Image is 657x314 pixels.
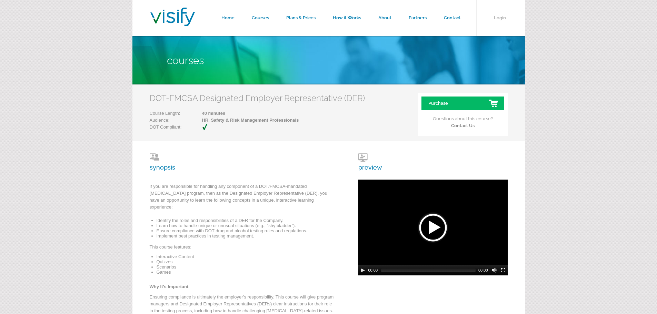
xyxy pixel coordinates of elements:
p: Course Length: [150,110,299,117]
li: Identify the roles and responsibilities of a DER for the Company. [157,218,336,223]
li: Quizzes [157,259,336,264]
button: Play/Pause [360,267,366,273]
p: Audience: [150,117,299,124]
li: Ensure compliance with DOT drug and alcohol testing rules and regulations. [157,228,336,233]
p: DOT Compliant: [150,124,215,131]
a: Purchase [421,97,504,110]
p: This course features: [150,244,336,254]
h3: synopsis [150,153,336,171]
li: Scenarios [157,264,336,270]
span: Courses [167,54,204,67]
p: If you are responsible for handling any component of a DOT/FMCSA-mandated [MEDICAL_DATA] program,... [150,183,336,214]
li: Games [157,270,336,275]
span: HR, Safety & Risk Management Professionals [180,117,299,124]
button: Fullscreen [500,267,506,273]
span: 00:00 [368,268,378,272]
strong: Why It's Important [150,284,189,289]
li: Implement best practices in testing management. [157,233,336,239]
li: Learn how to handle unique or unusual situations (e.g., "shy bladder"). [157,223,336,228]
span: 40 minutes [180,110,299,117]
img: Visify Training [150,8,195,26]
h3: preview [358,153,382,171]
span: 00:00 [478,268,488,272]
h2: DOT-FMCSA Designated Employer Representative (DER) [150,93,365,103]
a: Contact Us [451,123,475,128]
li: Interactive Content [157,254,336,259]
button: Mute Toggle [491,267,497,273]
a: Visify Training [150,18,195,28]
p: Questions about this course? [421,110,504,129]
